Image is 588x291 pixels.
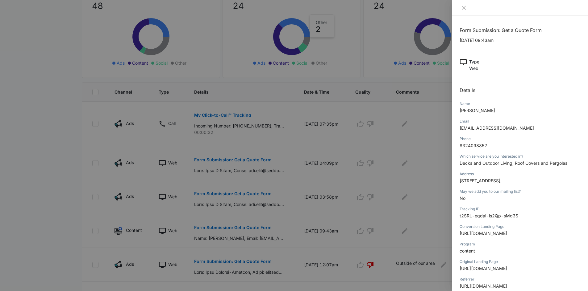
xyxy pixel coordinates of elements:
span: [STREET_ADDRESS], [460,178,502,183]
span: [URL][DOMAIN_NAME] [460,231,507,236]
span: close [461,5,466,10]
span: No [460,196,465,201]
div: Tracking ID [460,206,581,212]
div: Phone [460,136,581,142]
button: Close [460,5,468,10]
span: [URL][DOMAIN_NAME] [460,283,507,289]
span: Decks and Outdoor Living, Roof Covers and Pergolas [460,160,567,166]
span: 8324098857 [460,143,487,148]
p: [DATE] 09:43am [460,37,581,43]
div: Name [460,101,581,107]
h2: Details [460,87,581,94]
div: Address [460,171,581,177]
div: Which service are you interested in? [460,154,581,159]
span: [URL][DOMAIN_NAME] [460,266,507,271]
span: [PERSON_NAME] [460,108,495,113]
div: Referrer [460,277,581,282]
div: Program [460,241,581,247]
span: t2SRL-eqdai-ls2Qp-sMd3S [460,213,518,218]
div: Original Landing Page [460,259,581,265]
span: [EMAIL_ADDRESS][DOMAIN_NAME] [460,125,534,131]
p: Type : [469,59,481,65]
p: Web [469,65,481,71]
span: content [460,248,475,253]
div: Conversion Landing Page [460,224,581,229]
div: May we add you to our mailing list? [460,189,581,194]
div: Email [460,119,581,124]
h1: Form Submission: Get a Quote Form [460,26,581,34]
